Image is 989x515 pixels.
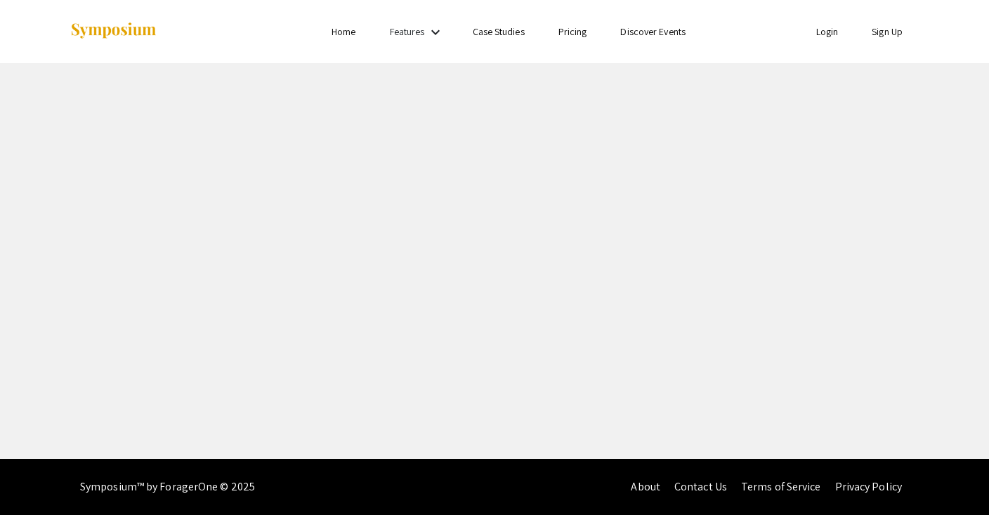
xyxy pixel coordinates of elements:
a: Privacy Policy [835,479,902,494]
a: Discover Events [620,25,686,38]
a: Contact Us [674,479,727,494]
a: Features [390,25,425,38]
a: Sign Up [872,25,903,38]
div: Symposium™ by ForagerOne © 2025 [80,459,255,515]
a: Terms of Service [741,479,821,494]
a: Case Studies [473,25,525,38]
a: Login [816,25,839,38]
a: About [631,479,660,494]
mat-icon: Expand Features list [427,24,444,41]
a: Pricing [558,25,587,38]
a: Home [332,25,355,38]
img: Symposium by ForagerOne [70,22,157,41]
